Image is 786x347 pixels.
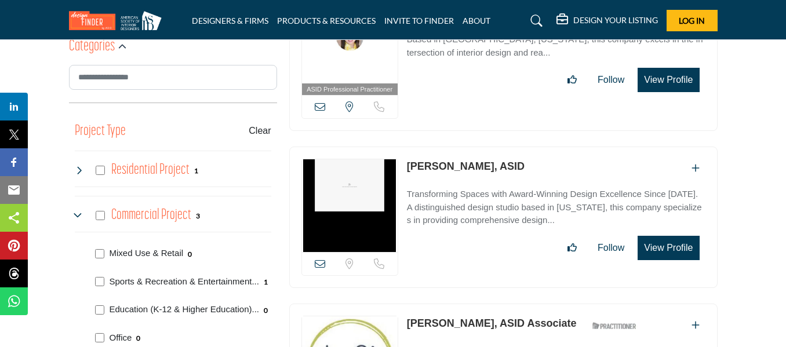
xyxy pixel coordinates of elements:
[196,210,200,221] div: 3 Results For Commercial Project
[96,211,105,220] input: Select Commercial Project checkbox
[110,247,184,260] p: Mixed Use & Retail: Combination retail and office buildings
[136,333,140,343] div: 0 Results For Office
[407,188,705,227] p: Transforming Spaces with Award-Winning Design Excellence Since [DATE]. A distinguished design stu...
[136,334,140,342] b: 0
[69,11,168,30] img: Site Logo
[249,124,271,138] buton: Clear
[407,316,577,331] p: Courtney Wells, ASID Associate
[111,205,191,225] h4: Commercial Project: Involve the design, construction, or renovation of spaces used for business p...
[69,36,115,57] h2: Categories
[95,305,104,315] input: Select Education (K-12 & Higher Education) checkbox
[110,303,259,316] p: Education (K-12 & Higher Education): Primary schools to universities and research facilities
[188,249,192,259] div: 0 Results For Mixed Use & Retail
[188,250,192,258] b: 0
[407,160,525,172] a: [PERSON_NAME], ASID
[110,275,259,288] p: Sports & Recreation & Entertainment: Stadiums, gyms, theaters
[110,331,132,345] p: Office: Professional office spaces
[667,10,718,31] button: Log In
[384,16,454,25] a: INVITE TO FINDER
[679,16,705,25] span: Log In
[264,305,268,315] div: 0 Results For Education (K-12 & Higher Education)
[96,166,105,175] input: Select Residential Project checkbox
[95,277,104,286] input: Select Sports & Recreation & Entertainment checkbox
[692,163,700,173] a: Add To List
[692,320,700,330] a: Add To List
[111,160,190,180] h4: Residential Project: Types of projects range from simple residential renovations to highly comple...
[95,333,104,342] input: Select Office checkbox
[463,16,490,25] a: ABOUT
[307,85,392,94] span: ASID Professional Practitioner
[560,236,584,260] button: Like listing
[556,14,658,28] div: DESIGN YOUR LISTING
[302,159,398,252] img: Lynn Monson, ASID
[407,159,525,174] p: Lynn Monson, ASID
[194,167,198,175] b: 1
[192,16,268,25] a: DESIGNERS & FIRMS
[573,15,658,25] h5: DESIGN YOUR LISTING
[75,120,126,143] button: Project Type
[560,68,584,92] button: Like listing
[519,12,550,30] a: Search
[264,306,268,315] b: 0
[277,16,376,25] a: PRODUCTS & RESOURCES
[588,319,640,333] img: ASID Qualified Practitioners Badge Icon
[590,68,632,92] button: Follow
[196,212,200,220] b: 3
[69,65,277,90] input: Search Category
[194,165,198,176] div: 1 Results For Residential Project
[590,236,632,260] button: Follow
[264,278,268,286] b: 1
[638,236,699,260] button: View Profile
[264,276,268,287] div: 1 Results For Sports & Recreation & Entertainment
[407,317,577,329] a: [PERSON_NAME], ASID Associate
[407,181,705,227] a: Transforming Spaces with Award-Winning Design Excellence Since [DATE]. A distinguished design stu...
[95,249,104,258] input: Select Mixed Use & Retail checkbox
[638,68,699,92] button: View Profile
